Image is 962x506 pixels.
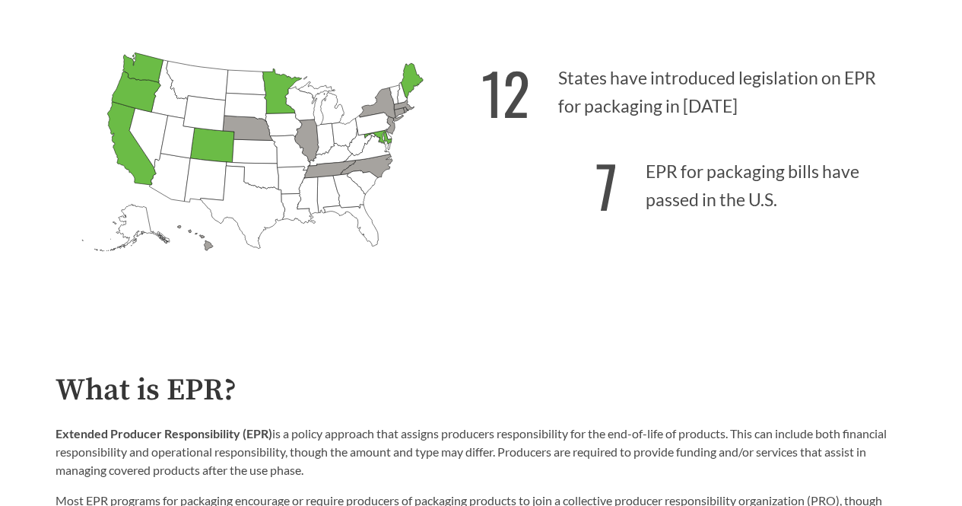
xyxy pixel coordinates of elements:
strong: 12 [481,50,530,135]
p: EPR for packaging bills have passed in the U.S. [481,135,907,228]
p: is a policy approach that assigns producers responsibility for the end-of-life of products. This ... [56,425,907,479]
p: States have introduced legislation on EPR for packaging in [DATE] [481,41,907,135]
h2: What is EPR? [56,374,907,408]
strong: 7 [595,143,618,228]
strong: Extended Producer Responsibility (EPR) [56,426,272,441]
